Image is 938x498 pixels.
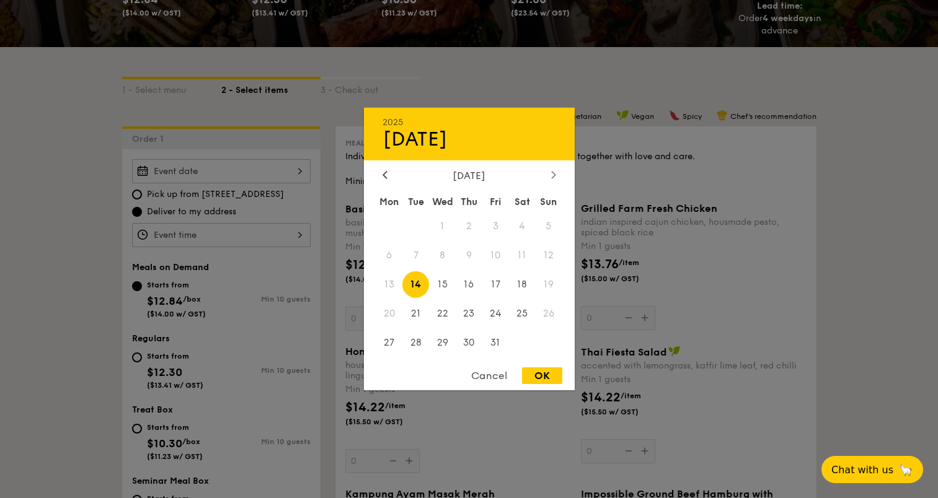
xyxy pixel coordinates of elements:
[383,128,556,151] div: [DATE]
[402,329,429,356] span: 28
[402,271,429,298] span: 14
[383,170,556,181] div: [DATE]
[429,329,456,356] span: 29
[456,242,482,269] span: 9
[482,300,509,326] span: 24
[536,213,562,240] span: 5
[402,242,429,269] span: 7
[376,242,403,269] span: 6
[429,242,456,269] span: 8
[376,300,403,326] span: 20
[482,242,509,269] span: 10
[429,191,456,213] div: Wed
[383,117,556,128] div: 2025
[536,300,562,326] span: 26
[376,329,403,356] span: 27
[509,242,536,269] span: 11
[831,464,893,476] span: Chat with us
[376,271,403,298] span: 13
[456,191,482,213] div: Thu
[509,300,536,326] span: 25
[536,271,562,298] span: 19
[509,271,536,298] span: 18
[821,456,923,483] button: Chat with us🦙
[509,213,536,240] span: 4
[456,300,482,326] span: 23
[456,329,482,356] span: 30
[376,191,403,213] div: Mon
[429,300,456,326] span: 22
[509,191,536,213] div: Sat
[429,213,456,240] span: 1
[456,271,482,298] span: 16
[522,367,562,384] div: OK
[429,271,456,298] span: 15
[482,271,509,298] span: 17
[536,191,562,213] div: Sun
[482,191,509,213] div: Fri
[482,213,509,240] span: 3
[456,213,482,240] span: 2
[402,300,429,326] span: 21
[459,367,520,384] div: Cancel
[482,329,509,356] span: 31
[402,191,429,213] div: Tue
[536,242,562,269] span: 12
[898,463,913,477] span: 🦙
